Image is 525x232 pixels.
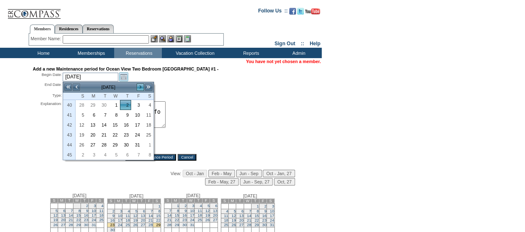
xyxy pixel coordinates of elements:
[109,110,120,120] td: Wednesday, October 08, 2025
[187,198,194,203] td: W
[205,178,239,186] input: Feb - May, 27
[301,41,304,46] span: ::
[87,130,98,140] td: Monday, October 20, 2025
[262,218,266,222] a: 23
[115,199,122,203] td: M
[213,213,217,217] a: 20
[259,199,266,203] td: F
[87,110,98,120] td: Monday, October 06, 2025
[254,214,259,218] a: 15
[68,218,73,222] a: 21
[208,204,210,208] a: 5
[131,140,142,150] td: Friday, October 31, 2025
[131,93,142,100] th: Friday
[87,130,98,139] a: 20
[175,213,179,217] a: 15
[76,93,87,100] th: Sunday
[167,218,171,222] a: 21
[143,150,153,159] a: 8
[254,218,259,222] a: 22
[76,100,86,110] a: 28
[101,204,103,208] a: 4
[73,193,87,198] span: [DATE]
[258,7,288,17] td: Follow Us ::
[131,130,142,140] td: Friday, October 24, 2025
[76,110,87,120] td: Sunday, October 05, 2025
[177,204,179,208] a: 1
[133,218,137,222] a: 19
[256,204,259,208] a: 1
[142,110,154,120] td: Saturday, October 11, 2025
[54,223,58,227] a: 26
[120,100,131,110] a: 2
[87,120,98,130] td: Monday, October 13, 2025
[132,140,142,149] a: 31
[264,204,266,208] a: 2
[76,140,87,150] td: Sunday, October 26, 2025
[86,209,88,213] a: 9
[76,120,87,130] td: Sunday, October 12, 2025
[87,140,98,149] a: 27
[109,150,120,160] td: Wednesday, November 05, 2025
[289,8,296,15] img: Become our fan on Facebook
[256,209,259,213] a: 8
[195,198,202,203] td: T
[61,218,65,222] a: 20
[249,209,251,213] a: 7
[228,199,236,203] td: M
[171,198,179,203] td: M
[263,170,295,177] input: Oct - Jan, 27
[186,193,200,198] span: [DATE]
[98,130,109,140] td: Tuesday, October 21, 2025
[58,198,65,203] td: M
[221,199,228,203] td: S
[297,10,304,15] a: Follow us on Twitter
[246,59,321,64] span: You have not yet chosen a member.
[109,140,120,150] td: Wednesday, October 29, 2025
[143,100,153,110] a: 4
[135,209,137,213] a: 5
[247,223,251,227] a: 28
[54,218,58,222] a: 19
[226,209,228,213] a: 4
[92,223,96,227] a: 31
[224,214,228,218] a: 11
[99,213,103,217] a: 18
[19,48,66,58] td: Home
[141,218,145,222] a: 20
[142,150,154,160] td: Saturday, November 08, 2025
[120,150,131,160] td: Thursday, November 06, 2025
[87,150,98,160] td: Monday, November 03, 2025
[92,209,96,213] a: 10
[87,120,98,129] a: 13
[107,199,115,203] td: S
[63,120,76,130] th: 42
[247,214,251,218] a: 14
[72,83,81,91] a: <
[110,218,115,222] a: 16
[55,24,83,33] a: Residences
[120,120,131,129] a: 16
[175,218,179,222] a: 22
[159,35,166,42] img: View
[143,130,153,139] a: 25
[310,41,320,46] a: Help
[210,198,217,203] td: S
[305,8,320,15] img: Subscribe to our YouTube Channel
[120,100,131,110] td: Thursday, October 02, 2025
[30,24,55,34] a: Members
[183,170,207,177] input: Oct - Jan
[232,223,236,227] a: 26
[205,213,210,217] a: 19
[215,204,217,208] a: 6
[76,100,87,110] td: Sunday, September 28, 2025
[56,209,58,213] a: 5
[64,83,72,91] a: <<
[61,213,65,217] a: 13
[98,130,109,139] a: 21
[63,140,76,150] th: 44
[247,218,251,222] a: 21
[73,198,81,203] td: W
[274,41,295,46] a: Sign Out
[84,213,88,217] a: 16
